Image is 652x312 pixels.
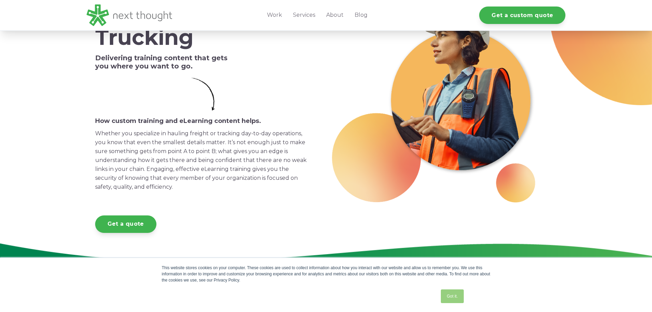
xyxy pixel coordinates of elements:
[95,1,311,50] h1: Logistics & Trucking
[95,129,311,191] p: Whether you specialize in hauling freight or tracking day-to-day operations, you know that even t...
[95,215,156,233] a: Get a quote
[441,289,463,303] a: Got it.
[162,265,490,283] div: This website stores cookies on your computer. These cookies are used to collect information about...
[95,117,311,125] h6: How custom training and eLearning content helps.
[95,54,311,70] h5: Delivering training content that gets you where you want to go.
[479,7,565,24] a: Get a custom quote
[191,78,215,111] img: Simple Arrow
[87,4,172,26] img: LG - NextThought Logo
